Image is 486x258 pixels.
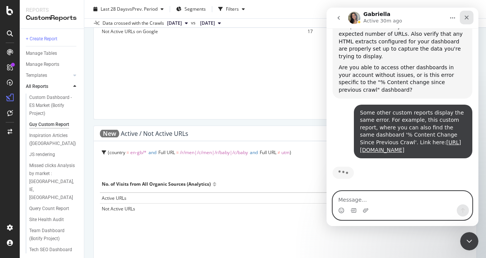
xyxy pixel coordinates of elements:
div: Missed clicks Analysis by market : UK, IE, US [29,162,76,202]
div: Filters [226,6,239,12]
a: Templates [26,72,71,80]
a: Inspiration Articles ([GEOGRAPHIC_DATA]) [29,132,79,148]
iframe: Intercom live chat [460,232,478,250]
div: Manage Tables [26,49,57,57]
button: Segments [173,3,209,15]
a: Guy Custom Report [29,121,79,129]
span: en-gb/* [130,149,147,156]
span: 2025 Jul. 20th [200,20,215,27]
a: Manage Tables [26,49,79,57]
span: = [176,149,179,156]
span: = [126,149,129,156]
div: Templates [26,72,47,80]
span: ≠ [278,149,280,156]
span: country [109,149,125,156]
span: new [100,129,119,138]
div: Manage Reports [26,61,59,68]
span: /r/men|/c/men|/r/baby|/c/baby [180,149,248,156]
button: Last 28 DaysvsPrev. Period [90,3,167,15]
span: Active / Not Active URLs [100,129,188,138]
span: Segments [185,6,206,12]
a: Team Dashboard (Botify Project) [29,227,79,243]
span: Last 28 Days [101,6,128,12]
span: Not Active URLs on Google [102,28,158,35]
button: Filters [215,3,248,15]
span: vs Prev. Period [128,6,158,12]
button: [DATE] [197,19,224,28]
div: Site Health Audit [29,216,64,224]
span: 17 [308,28,313,35]
div: Custom Dashboard - ES Market (Botify Project) [29,94,75,118]
div: Data crossed with the Crawls [103,20,164,27]
iframe: Intercom live chat [327,8,478,226]
div: CustomReports [26,14,78,22]
button: [DATE] [164,19,191,28]
div: Guy Custom Report [29,121,69,129]
div: Query Count Report [29,205,69,213]
span: Active URLs [102,195,126,201]
a: All Reports [26,83,71,91]
a: Query Count Report [29,205,79,213]
a: Missed clicks Analysis by market : [GEOGRAPHIC_DATA], IE, [GEOGRAPHIC_DATA] [29,162,79,202]
span: 2025 Aug. 17th [167,20,182,27]
a: Site Health Audit [29,216,79,224]
a: + Create Report [26,35,79,43]
span: and [148,149,156,156]
span: Full URL [158,149,175,156]
span: Full URL [260,149,276,156]
a: Custom Dashboard - ES Market (Botify Project) [29,94,79,118]
a: Manage Reports [26,61,79,68]
span: Not Active URLs [102,205,135,212]
a: JS rendering [29,151,79,159]
div: Team Dashboard (Botify Project) [29,227,74,243]
div: No. of Visits from All Organic Sources (Analytics) [102,178,211,190]
div: Inspiration Articles (UK) [29,132,76,148]
span: utm [281,149,290,156]
div: + Create Report [26,35,57,43]
span: vs [191,19,197,26]
div: JS rendering [29,151,55,159]
div: All Reports [26,83,48,91]
div: Reports [26,6,78,14]
span: and [250,149,258,156]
